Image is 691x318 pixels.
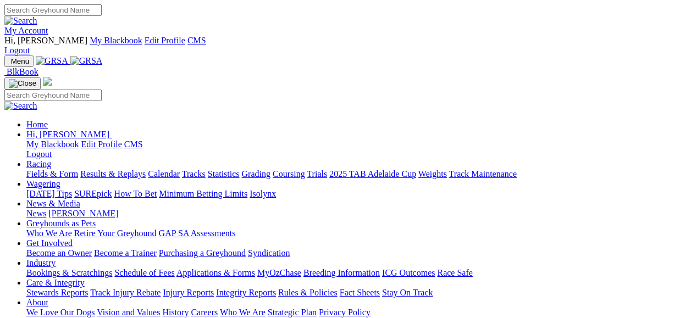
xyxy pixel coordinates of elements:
div: News & Media [26,209,687,219]
a: MyOzChase [257,268,301,277]
a: Racing [26,159,51,169]
button: Toggle navigation [4,77,41,90]
a: News [26,209,46,218]
a: How To Bet [114,189,157,198]
div: Industry [26,268,687,278]
a: Strategic Plan [268,308,317,317]
a: Wagering [26,179,60,188]
a: About [26,298,48,307]
a: My Blackbook [26,140,79,149]
a: GAP SA Assessments [159,228,236,238]
a: Industry [26,258,56,267]
a: Fields & Form [26,169,78,178]
a: Fact Sheets [340,288,380,297]
a: Home [26,120,48,129]
a: 2025 TAB Adelaide Cup [329,169,416,178]
a: Calendar [148,169,180,178]
img: Search [4,16,37,26]
img: logo-grsa-white.png [43,77,52,86]
a: Logout [4,46,30,55]
a: Coursing [273,169,305,178]
a: Become an Owner [26,248,92,258]
a: Applications & Forms [176,268,255,277]
a: Rules & Policies [278,288,338,297]
a: Breeding Information [303,268,380,277]
input: Search [4,90,102,101]
a: Who We Are [220,308,266,317]
a: CMS [124,140,143,149]
a: Edit Profile [81,140,122,149]
a: [PERSON_NAME] [48,209,118,218]
div: Greyhounds as Pets [26,228,687,238]
a: Statistics [208,169,240,178]
a: Minimum Betting Limits [159,189,247,198]
a: Trials [307,169,327,178]
div: Wagering [26,189,687,199]
a: My Blackbook [90,36,142,45]
img: GRSA [70,56,103,66]
a: News & Media [26,199,80,208]
a: Logout [26,149,52,159]
a: Results & Replays [80,169,146,178]
a: Weights [418,169,447,178]
a: BlkBook [4,67,38,76]
div: Care & Integrity [26,288,687,298]
a: Stewards Reports [26,288,88,297]
a: Race Safe [437,268,472,277]
a: ICG Outcomes [382,268,435,277]
img: Search [4,101,37,111]
a: SUREpick [74,189,112,198]
a: Greyhounds as Pets [26,219,96,228]
a: Track Injury Rebate [90,288,161,297]
div: Racing [26,169,687,179]
a: Tracks [182,169,206,178]
a: [DATE] Tips [26,189,72,198]
a: Become a Trainer [94,248,157,258]
input: Search [4,4,102,16]
span: Hi, [PERSON_NAME] [4,36,87,45]
a: Purchasing a Greyhound [159,248,246,258]
div: About [26,308,687,317]
div: Hi, [PERSON_NAME] [26,140,687,159]
a: Careers [191,308,218,317]
a: My Account [4,26,48,35]
a: Isolynx [250,189,276,198]
a: Injury Reports [163,288,214,297]
a: CMS [187,36,206,45]
a: Integrity Reports [216,288,276,297]
a: Who We Are [26,228,72,238]
a: History [162,308,189,317]
a: Care & Integrity [26,278,85,287]
button: Toggle navigation [4,55,34,67]
span: Hi, [PERSON_NAME] [26,130,109,139]
a: Bookings & Scratchings [26,268,112,277]
a: Hi, [PERSON_NAME] [26,130,112,139]
a: Schedule of Fees [114,268,174,277]
a: Privacy Policy [319,308,371,317]
a: Track Maintenance [449,169,517,178]
a: Stay On Track [382,288,433,297]
a: Get Involved [26,238,73,248]
span: BlkBook [7,67,38,76]
a: Edit Profile [145,36,185,45]
a: Vision and Values [97,308,160,317]
img: Close [9,79,36,88]
a: Grading [242,169,270,178]
img: GRSA [36,56,68,66]
div: Get Involved [26,248,687,258]
a: Retire Your Greyhound [74,228,157,238]
a: Syndication [248,248,290,258]
span: Menu [11,57,29,65]
a: We Love Our Dogs [26,308,95,317]
div: My Account [4,36,687,55]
